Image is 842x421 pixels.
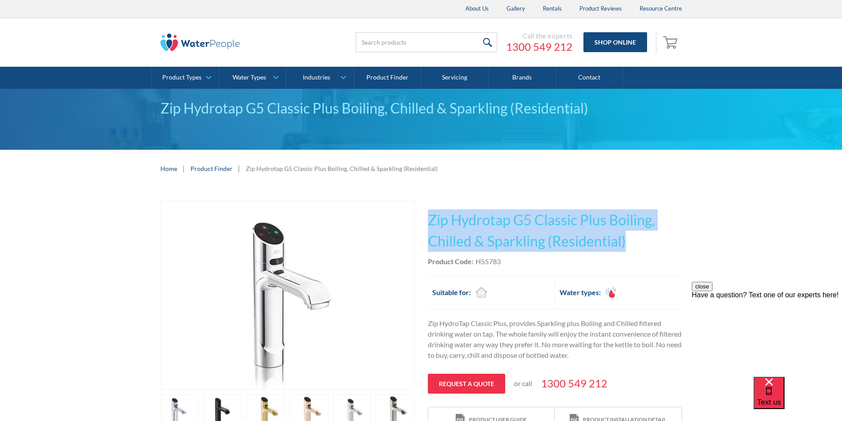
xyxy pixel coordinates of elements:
[180,201,395,390] img: Zip Hydrotap G5 Classic Plus Boiling, Chilled & Sparkling (Residential)
[556,67,623,89] a: Contact
[661,32,682,53] a: Open empty cart
[514,378,532,389] p: or call
[160,34,240,51] img: The Water People
[506,40,572,53] a: 1300 549 212
[560,287,601,298] h2: Water types:
[428,318,682,360] p: Zip HydroTap Classic Plus, provides Sparkling plus Boiling and Chilled filtered drinking water on...
[428,257,473,265] strong: Product Code:
[354,67,421,89] a: Product Finder
[190,164,232,173] a: Product Finder
[432,287,471,298] h2: Suitable for:
[421,67,488,89] a: Servicing
[160,98,682,119] div: Zip Hydrotap G5 Classic Plus Boiling, Chilled & Sparkling (Residential)
[237,163,241,174] div: |
[428,374,505,394] a: Request a quote
[663,35,680,49] img: shopping cart
[541,375,607,391] a: 1300 549 212
[246,164,438,173] div: Zip Hydrotap G5 Classic Plus Boiling, Chilled & Sparkling (Residential)
[583,32,647,52] a: Shop Online
[162,74,202,81] div: Product Types
[160,201,415,390] a: open lightbox
[488,67,556,89] a: Brands
[506,31,572,40] div: Call the experts
[219,67,286,89] a: Water Types
[428,209,682,252] h1: Zip Hydrotap G5 Classic Plus Boiling, Chilled & Sparkling (Residential)
[182,163,186,174] div: |
[692,282,842,388] iframe: podium webchat widget prompt
[303,74,330,81] div: Industries
[160,164,177,173] a: Home
[286,67,353,89] a: Industries
[232,74,266,81] div: Water Types
[356,32,497,52] input: Search products
[476,256,501,267] div: H55783
[754,377,842,421] iframe: podium webchat widget bubble
[152,67,219,89] a: Product Types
